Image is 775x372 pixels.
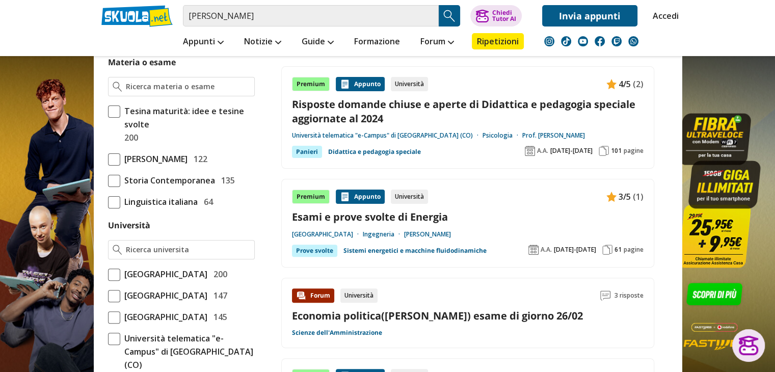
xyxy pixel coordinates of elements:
img: Ricerca materia o esame [113,82,122,92]
div: Università [340,288,378,303]
input: Ricerca universita [126,245,250,255]
span: (1) [633,190,644,203]
a: Accedi [653,5,674,26]
span: Linguistica italiana [120,195,198,208]
img: WhatsApp [628,36,638,46]
span: (2) [633,77,644,91]
span: 200 [209,268,227,281]
span: A.A. [541,246,552,254]
a: Forum [418,33,457,51]
span: pagine [624,147,644,155]
span: 122 [190,152,207,166]
a: Risposte domande chiuse e aperte di Didattica e pedagogia speciale aggiornate al 2024 [292,97,644,125]
a: Psicologia [483,131,522,140]
span: 101 [611,147,622,155]
div: Chiedi Tutor AI [492,10,516,22]
img: youtube [578,36,588,46]
a: Didattica e pedagogia speciale [328,146,421,158]
a: Esami e prove svolte di Energia [292,210,644,224]
span: pagine [624,246,644,254]
img: facebook [595,36,605,46]
label: Università [108,220,150,231]
a: Guide [299,33,336,51]
input: Cerca appunti, riassunti o versioni [183,5,439,26]
span: 3 risposte [614,288,644,303]
span: Tesina maturità: idee e tesine svolte [120,104,255,131]
span: [DATE]-[DATE] [554,246,596,254]
span: 64 [200,195,213,208]
span: 3/5 [619,190,631,203]
span: 4/5 [619,77,631,91]
div: Università [391,77,428,91]
img: Commenti lettura [600,290,610,301]
div: Università [391,190,428,204]
span: 147 [209,289,227,302]
span: A.A. [537,147,548,155]
a: [PERSON_NAME] [404,230,451,238]
a: Sistemi energetici e macchine fluidodinamiche [343,245,487,257]
span: 145 [209,310,227,324]
span: [GEOGRAPHIC_DATA] [120,310,207,324]
div: Prove svolte [292,245,337,257]
a: Notizie [242,33,284,51]
input: Ricerca materia o esame [126,82,250,92]
button: ChiediTutor AI [470,5,522,26]
div: Premium [292,190,330,204]
img: tiktok [561,36,571,46]
button: Search Button [439,5,460,26]
img: instagram [544,36,554,46]
span: 61 [614,246,622,254]
span: [GEOGRAPHIC_DATA] [120,289,207,302]
img: Appunti contenuto [606,192,617,202]
div: Panieri [292,146,322,158]
img: Ricerca universita [113,245,122,255]
a: Scienze dell'Amministrazione [292,329,382,337]
label: Materia o esame [108,57,176,68]
img: Appunti contenuto [606,79,617,89]
span: Storia Contemporanea [120,174,215,187]
img: Cerca appunti, riassunti o versioni [442,8,457,23]
a: Università telematica "e-Campus" di [GEOGRAPHIC_DATA] (CO) [292,131,483,140]
div: Appunto [336,190,385,204]
div: Appunto [336,77,385,91]
img: twitch [611,36,622,46]
a: Formazione [352,33,403,51]
img: Appunti contenuto [340,192,350,202]
img: Appunti contenuto [340,79,350,89]
img: Anno accademico [528,245,539,255]
span: 135 [217,174,235,187]
a: Invia appunti [542,5,637,26]
img: Anno accademico [525,146,535,156]
a: Appunti [180,33,226,51]
span: 200 [120,131,138,144]
img: Pagine [599,146,609,156]
span: [PERSON_NAME] [120,152,188,166]
a: [GEOGRAPHIC_DATA] [292,230,363,238]
div: Premium [292,77,330,91]
a: Ingegneria [363,230,404,238]
span: [DATE]-[DATE] [550,147,593,155]
a: Prof. [PERSON_NAME] [522,131,585,140]
img: Pagine [602,245,612,255]
span: Università telematica "e-Campus" di [GEOGRAPHIC_DATA] (CO) [120,332,255,371]
div: Forum [292,288,334,303]
a: Economia politica([PERSON_NAME]) esame di giorno 26/02 [292,309,583,323]
img: Forum contenuto [296,290,306,301]
span: [GEOGRAPHIC_DATA] [120,268,207,281]
a: Ripetizioni [472,33,524,49]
